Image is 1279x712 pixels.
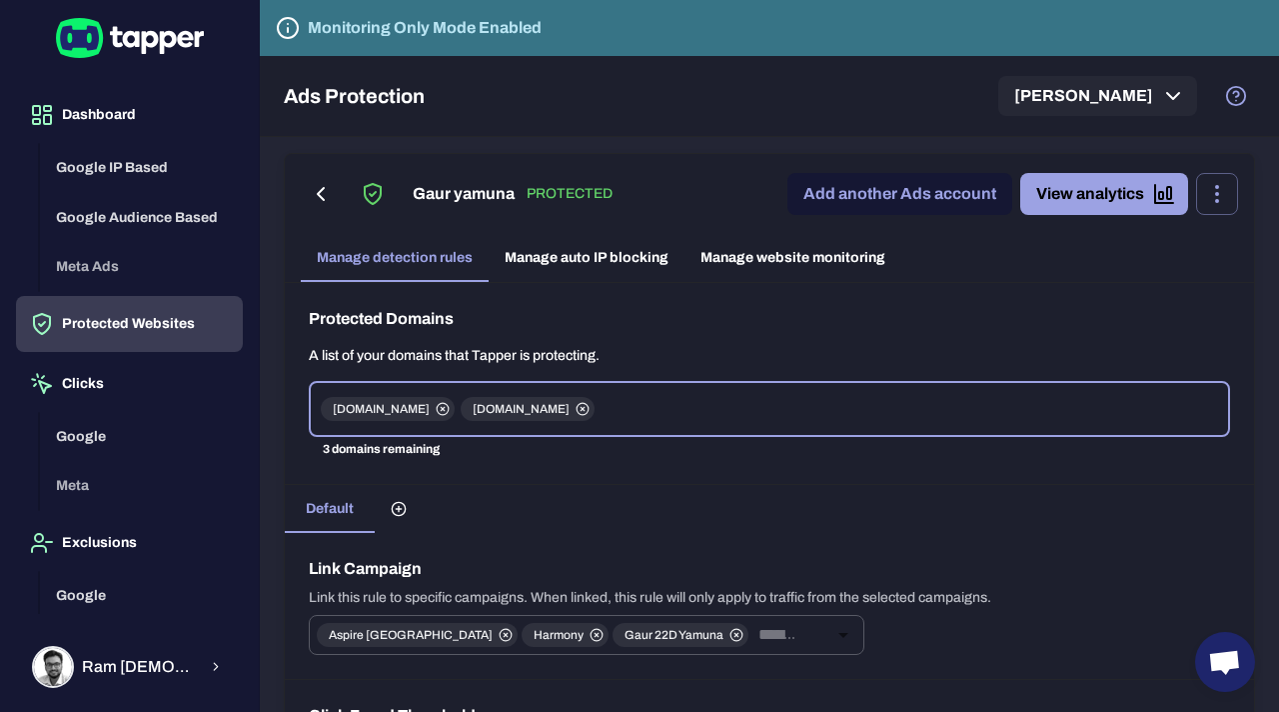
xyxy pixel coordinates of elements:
[16,374,243,391] a: Clicks
[613,623,748,647] div: Gaur 22D Yamuna
[1195,632,1255,692] div: Open chat
[321,401,442,417] span: [DOMAIN_NAME]
[1020,173,1188,215] a: View analytics
[829,621,857,649] button: Open
[16,356,243,412] button: Clicks
[308,16,542,40] h6: Monitoring Only Mode Enabled
[309,347,1230,365] p: A list of your domains that Tapper is protecting.
[309,589,1230,607] p: Link this rule to specific campaigns. When linked, this rule will only apply to traffic from the ...
[309,307,1230,331] h6: Protected Domains
[16,515,243,571] button: Exclusions
[16,87,243,143] button: Dashboard
[787,173,1012,215] a: Add another Ads account
[34,648,72,686] img: Ram Krishna
[461,397,595,421] div: [DOMAIN_NAME]
[998,76,1197,116] button: [PERSON_NAME]
[317,627,505,643] span: Aspire [GEOGRAPHIC_DATA]
[613,627,735,643] span: Gaur 22D Yamuna
[40,207,243,224] a: Google Audience Based
[40,585,243,602] a: Google
[40,143,243,193] button: Google IP Based
[321,397,455,421] div: [DOMAIN_NAME]
[522,627,596,643] span: Harmony
[284,84,425,108] h5: Ads Protection
[306,500,354,518] span: Default
[40,412,243,462] button: Google
[684,234,901,282] a: Manage website monitoring
[522,623,609,647] div: Harmony
[523,183,617,205] p: PROTECTED
[16,296,243,352] button: Protected Websites
[309,557,1230,581] h6: Link Campaign
[82,657,197,677] span: Ram [DEMOGRAPHIC_DATA]
[461,401,582,417] span: [DOMAIN_NAME]
[40,426,243,443] a: Google
[489,234,684,282] a: Manage auto IP blocking
[413,182,515,206] h6: Gaur yamuna
[40,193,243,243] button: Google Audience Based
[375,485,423,533] button: Create custom rules
[317,623,518,647] div: Aspire [GEOGRAPHIC_DATA]
[276,16,300,40] svg: Tapper is not blocking any fraudulent activity for this domain
[16,314,243,331] a: Protected Websites
[16,533,243,550] a: Exclusions
[16,638,243,696] button: Ram KrishnaRam [DEMOGRAPHIC_DATA]
[40,571,243,621] button: Google
[16,105,243,122] a: Dashboard
[323,440,1216,460] p: 3 domains remaining
[301,234,489,282] a: Manage detection rules
[40,158,243,175] a: Google IP Based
